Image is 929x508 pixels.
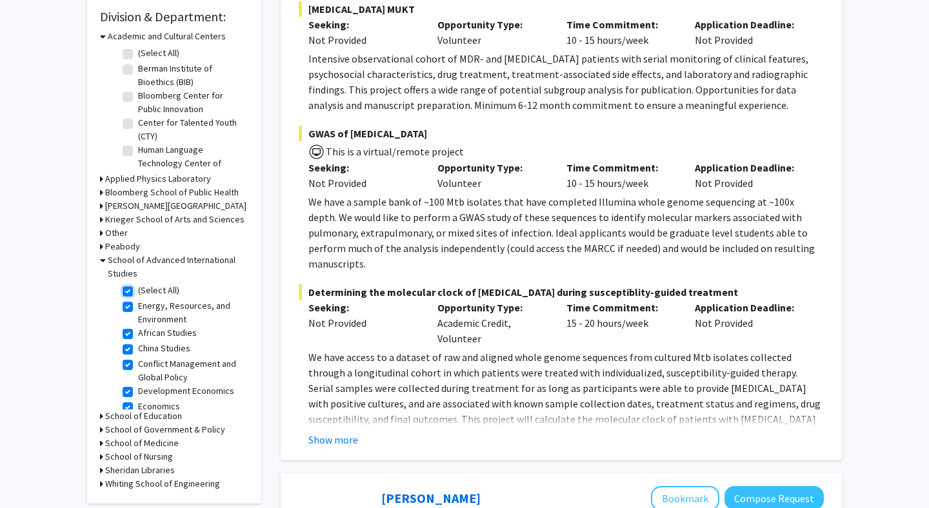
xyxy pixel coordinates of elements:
a: [PERSON_NAME] [381,490,481,506]
span: Determining the molecular clock of [MEDICAL_DATA] during susceptiblity-guided treatment [299,284,824,300]
p: Time Commitment: [566,160,676,175]
div: 10 - 15 hours/week [557,160,686,191]
h3: School of Government & Policy [105,423,225,436]
h3: Academic and Cultural Centers [108,30,226,43]
iframe: Chat [10,450,55,498]
h3: Sheridan Libraries [105,464,175,477]
label: Energy, Resources, and Environment [138,299,245,326]
p: We have a sample bank of ~100 Mtb isolates that have completed Illumina whole genome sequencing a... [308,194,824,271]
h3: Bloomberg School of Public Health [105,186,239,199]
div: Not Provided [308,32,418,48]
p: Intensive observational cohort of MDR- and [MEDICAL_DATA] patients with serial monitoring of clin... [308,51,824,113]
label: African Studies [138,326,197,340]
h3: Applied Physics Laboratory [105,172,211,186]
p: Opportunity Type: [437,300,547,315]
h2: Division & Department: [100,9,248,24]
label: Economics [138,400,180,413]
label: (Select All) [138,46,179,60]
h3: School of Medicine [105,436,179,450]
p: Seeking: [308,300,418,315]
div: 15 - 20 hours/week [557,300,686,346]
label: Development Economics [138,384,234,398]
label: Center for Talented Youth (CTY) [138,116,245,143]
div: Not Provided [308,175,418,191]
h3: Krieger School of Arts and Sciences [105,213,245,226]
button: Show more [308,432,358,447]
h3: Whiting School of Engineering [105,477,220,491]
h3: [PERSON_NAME][GEOGRAPHIC_DATA] [105,199,246,213]
label: Human Language Technology Center of Excellence (HLTCOE) [138,143,245,184]
h3: Peabody [105,240,140,253]
p: We have access to a dataset of raw and aligned whole genome sequences from cultured Mtb isolates ... [308,349,824,489]
label: Conflict Management and Global Policy [138,357,245,384]
p: Opportunity Type: [437,160,547,175]
label: Berman Institute of Bioethics (BIB) [138,62,245,89]
div: 10 - 15 hours/week [557,17,686,48]
div: Not Provided [685,17,814,48]
span: [MEDICAL_DATA] MUKT [299,1,824,17]
p: Application Deadline: [695,160,804,175]
span: This is a virtual/remote project [325,145,464,158]
div: Academic Credit, Volunteer [428,300,557,346]
p: Application Deadline: [695,17,804,32]
label: China Studies [138,342,190,355]
h3: School of Nursing [105,450,173,464]
p: Application Deadline: [695,300,804,315]
p: Time Commitment: [566,17,676,32]
label: Bloomberg Center for Public Innovation [138,89,245,116]
h3: School of Education [105,409,182,423]
div: Not Provided [685,160,814,191]
h3: School of Advanced International Studies [108,253,248,280]
h3: Other [105,226,128,240]
p: Seeking: [308,160,418,175]
div: Not Provided [685,300,814,346]
p: Opportunity Type: [437,17,547,32]
label: (Select All) [138,284,179,297]
div: Volunteer [428,160,557,191]
div: Not Provided [308,315,418,331]
p: Time Commitment: [566,300,676,315]
div: Volunteer [428,17,557,48]
span: GWAS of [MEDICAL_DATA] [299,126,824,141]
p: Seeking: [308,17,418,32]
